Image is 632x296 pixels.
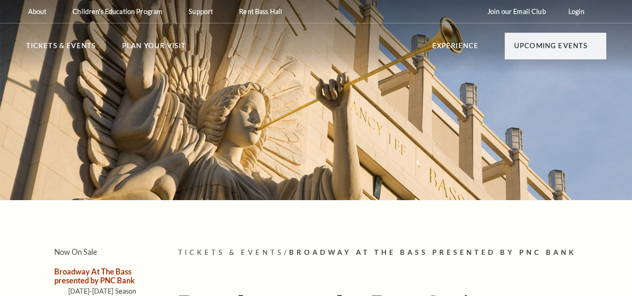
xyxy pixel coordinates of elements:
[514,40,588,57] p: Upcoming Events
[73,7,162,15] p: Children's Education Program
[239,7,282,15] p: Rent Bass Hall
[28,7,47,15] p: About
[189,7,213,15] p: Support
[122,40,186,57] p: Plan Your Visit
[26,40,96,57] p: Tickets & Events
[54,247,97,256] a: Now On Sale
[68,287,137,295] a: [DATE]-[DATE] Season
[178,248,284,256] span: Tickets & Events
[178,247,606,259] p: /
[54,267,135,285] a: Broadway At The Bass presented by PNC Bank
[432,40,479,57] p: Experience
[289,248,576,256] span: Broadway At The Bass presented by PNC Bank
